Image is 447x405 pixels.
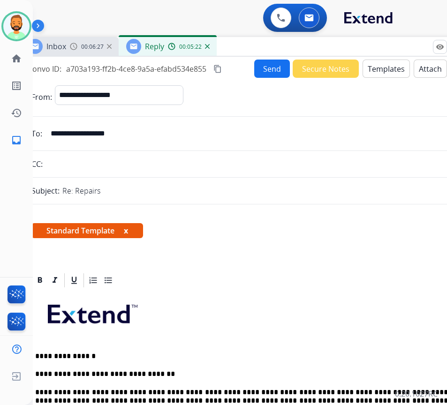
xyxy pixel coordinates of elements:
[31,223,143,238] span: Standard Template
[436,43,444,51] mat-icon: remove_red_eye
[363,60,410,78] button: Templates
[414,60,447,78] button: Attach
[254,60,290,78] button: Send
[11,80,22,91] mat-icon: list_alt
[86,273,100,287] div: Ordered List
[11,53,22,64] mat-icon: home
[46,41,66,52] span: Inbox
[62,185,100,196] p: Re: Repairs
[11,107,22,119] mat-icon: history
[395,388,438,399] p: 0.20.1027RC
[145,41,164,52] span: Reply
[28,63,61,75] p: Convo ID:
[81,43,104,51] span: 00:06:27
[11,135,22,146] mat-icon: inbox
[31,91,52,103] p: From:
[3,13,30,39] img: avatar
[48,273,62,287] div: Italic
[124,225,128,236] button: x
[179,43,202,51] span: 00:05:22
[67,273,81,287] div: Underline
[66,64,206,74] span: a703a193-ff2b-4ce8-9a5a-efabd534e855
[293,60,359,78] button: Secure Notes
[31,158,43,170] p: CC:
[33,273,47,287] div: Bold
[31,128,42,139] p: To:
[101,273,115,287] div: Bullet List
[31,185,60,196] p: Subject:
[213,65,222,73] mat-icon: content_copy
